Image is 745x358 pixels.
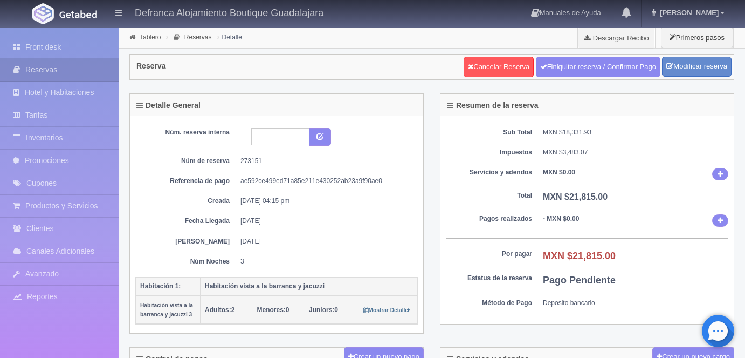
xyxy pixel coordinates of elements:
span: 0 [309,306,338,314]
dd: [DATE] [240,217,410,226]
a: Tablero [140,33,161,41]
th: Habitación vista a la barranca y jacuzzi [201,277,418,296]
dt: Impuestos [446,148,532,157]
b: Pago Pendiente [543,275,616,286]
small: Habitación vista a la barranca y jacuzzi 3 [140,302,193,318]
button: Primeros pasos [661,27,733,48]
dd: ae592ce499ed71a85e211e430252ab23a9f90ae0 [240,177,410,186]
dt: Fecha Llegada [143,217,230,226]
a: Mostrar Detalle [363,306,410,314]
a: Cancelar Reserva [464,57,534,77]
b: Habitación 1: [140,282,181,290]
a: Reservas [184,33,212,41]
dd: [DATE] 04:15 pm [240,197,410,206]
dd: MXN $18,331.93 [543,128,728,137]
dt: Núm Noches [143,257,230,266]
dd: [DATE] [240,237,410,246]
dd: Deposito bancario [543,299,728,308]
small: Mostrar Detalle [363,307,410,313]
strong: Juniors: [309,306,334,314]
h4: Resumen de la reserva [447,102,539,110]
dt: Método de Pago [446,299,532,308]
a: Descargar Recibo [578,27,655,49]
dt: Estatus de la reserva [446,274,532,283]
dt: Núm. reserva interna [143,128,230,137]
dt: Servicios y adendos [446,168,532,177]
b: MXN $21,815.00 [543,251,616,261]
strong: Adultos: [205,306,231,314]
span: 0 [257,306,289,314]
a: Finiquitar reserva / Confirmar Pago [536,57,660,77]
a: Modificar reserva [662,57,732,77]
img: Getabed [59,10,97,18]
dd: 273151 [240,157,410,166]
dt: Pagos realizados [446,214,532,224]
dt: Por pagar [446,249,532,259]
h4: Reserva [136,62,166,70]
dt: Núm de reserva [143,157,230,166]
b: - MXN $0.00 [543,215,579,222]
b: MXN $21,815.00 [543,192,608,201]
dt: Total [446,191,532,200]
img: Getabed [32,3,54,24]
strong: Menores: [257,306,286,314]
b: MXN $0.00 [543,168,575,176]
dt: Referencia de pago [143,177,230,186]
h4: Defranca Alojamiento Boutique Guadalajara [135,5,323,19]
dt: Creada [143,197,230,206]
li: Detalle [215,32,245,42]
dd: MXN $3,483.07 [543,148,728,157]
span: 2 [205,306,234,314]
span: [PERSON_NAME] [657,9,719,17]
dt: [PERSON_NAME] [143,237,230,246]
dt: Sub Total [446,128,532,137]
h4: Detalle General [136,102,201,110]
dd: 3 [240,257,410,266]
